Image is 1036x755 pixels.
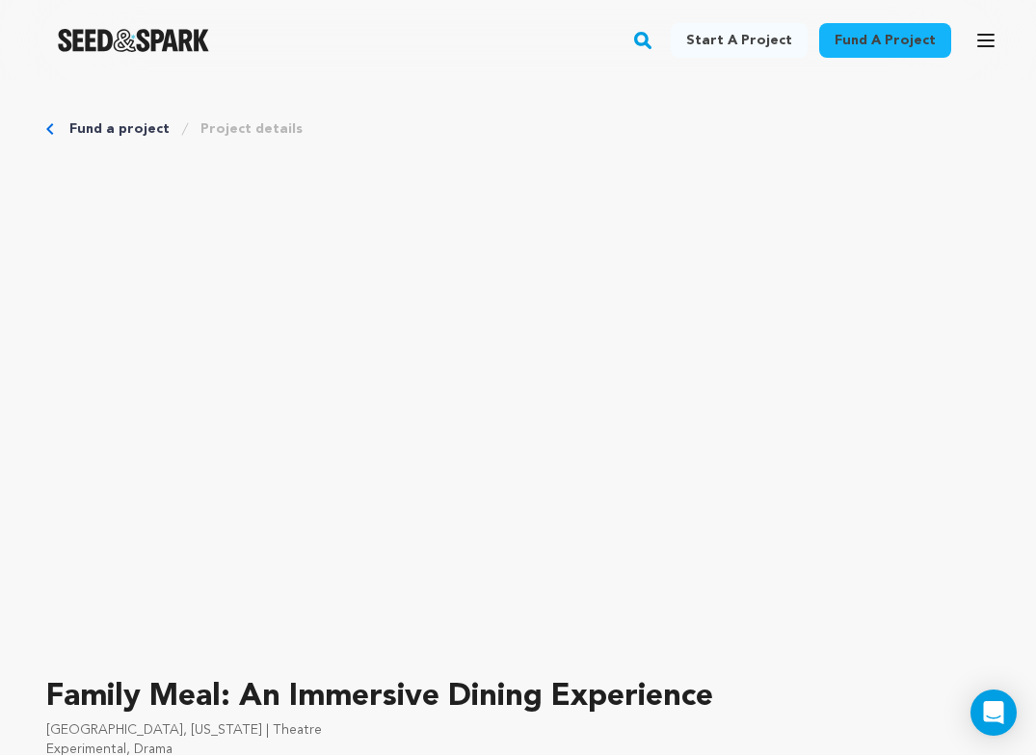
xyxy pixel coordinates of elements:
[970,690,1017,736] div: Open Intercom Messenger
[69,119,170,139] a: Fund a project
[46,720,990,740] p: [GEOGRAPHIC_DATA], [US_STATE] | Theatre
[46,674,990,720] p: Family Meal: An Immersive Dining Experience
[58,29,209,52] img: Seed&Spark Logo Dark Mode
[46,119,990,139] div: Breadcrumb
[58,29,209,52] a: Seed&Spark Homepage
[819,23,951,58] a: Fund a project
[671,23,808,58] a: Start a project
[200,119,303,139] a: Project details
